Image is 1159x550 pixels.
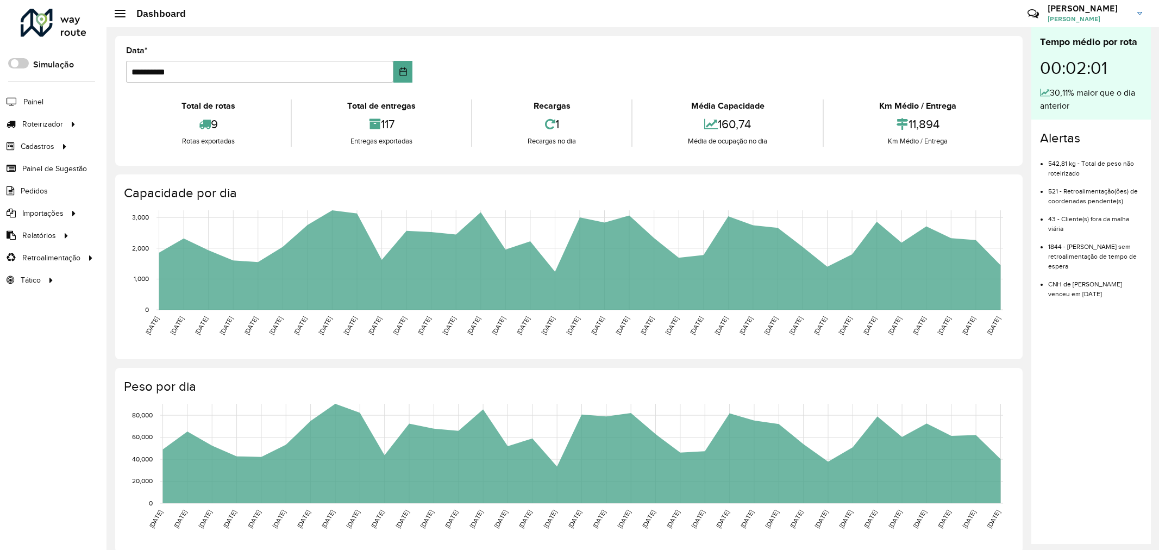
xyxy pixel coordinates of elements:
text: [DATE] [443,509,459,529]
text: [DATE] [862,315,878,336]
text: 40,000 [132,455,153,462]
text: 20,000 [132,478,153,485]
li: 542,81 kg - Total de peso não roteirizado [1048,151,1142,178]
div: Km Médio / Entrega [826,99,1009,112]
text: [DATE] [392,315,408,336]
h2: Dashboard [126,8,186,20]
text: [DATE] [542,509,558,529]
span: Relatórios [22,230,56,241]
text: [DATE] [664,315,680,336]
text: [DATE] [466,315,481,336]
div: 11,894 [826,112,1009,136]
span: Importações [22,208,64,219]
text: [DATE] [493,509,509,529]
text: [DATE] [715,509,730,529]
span: Retroalimentação [22,252,80,264]
label: Simulação [33,58,74,71]
text: [DATE] [144,315,160,336]
text: [DATE] [615,315,630,336]
text: [DATE] [342,315,358,336]
text: [DATE] [367,315,383,336]
text: [DATE] [317,315,333,336]
text: [DATE] [837,315,853,336]
div: Rotas exportadas [129,136,288,147]
div: Entregas exportadas [295,136,468,147]
text: [DATE] [243,315,259,336]
text: [DATE] [763,315,779,336]
text: [DATE] [936,509,952,529]
text: [DATE] [788,509,804,529]
a: Contato Rápido [1022,2,1045,26]
div: 1 [475,112,629,136]
text: [DATE] [565,315,580,336]
text: [DATE] [193,315,209,336]
text: [DATE] [787,315,803,336]
text: [DATE] [591,509,607,529]
text: [DATE] [292,315,308,336]
text: [DATE] [567,509,582,529]
text: [DATE] [515,315,531,336]
text: [DATE] [713,315,729,336]
text: [DATE] [271,509,287,529]
text: [DATE] [416,315,432,336]
text: [DATE] [812,315,828,336]
div: Críticas? Dúvidas? Elogios? Sugestões? Entre em contato conosco! [898,3,1011,33]
text: [DATE] [936,315,952,336]
button: Choose Date [393,61,412,83]
text: [DATE] [986,509,1001,529]
text: [DATE] [540,315,556,336]
span: [PERSON_NAME] [1048,14,1129,24]
text: [DATE] [517,509,533,529]
text: [DATE] [218,315,234,336]
text: [DATE] [246,509,262,529]
div: Recargas no dia [475,136,629,147]
text: [DATE] [887,315,903,336]
text: 3,000 [132,214,149,221]
text: 80,000 [132,411,153,418]
text: [DATE] [813,509,829,529]
text: 60,000 [132,434,153,441]
text: [DATE] [441,315,457,336]
text: [DATE] [887,509,903,529]
text: [DATE] [739,509,755,529]
div: Km Médio / Entrega [826,136,1009,147]
text: [DATE] [665,509,681,529]
text: [DATE] [172,509,188,529]
span: Painel de Sugestão [22,163,87,174]
text: [DATE] [961,509,977,529]
div: Média Capacidade [635,99,820,112]
text: [DATE] [345,509,361,529]
text: [DATE] [590,315,605,336]
text: [DATE] [169,315,185,336]
text: [DATE] [764,509,780,529]
h4: Capacidade por dia [124,185,1012,201]
div: 9 [129,112,288,136]
div: 00:02:01 [1040,49,1142,86]
li: 43 - Cliente(s) fora da malha viária [1048,206,1142,234]
text: [DATE] [911,315,927,336]
text: [DATE] [148,509,164,529]
text: [DATE] [838,509,854,529]
text: [DATE] [690,509,706,529]
text: [DATE] [268,315,284,336]
text: [DATE] [912,509,928,529]
span: Pedidos [21,185,48,197]
text: [DATE] [862,509,878,529]
li: 1844 - [PERSON_NAME] sem retroalimentação de tempo de espera [1048,234,1142,271]
text: [DATE] [616,509,632,529]
text: [DATE] [394,509,410,529]
div: Média de ocupação no dia [635,136,820,147]
h4: Peso por dia [124,379,1012,395]
div: 160,74 [635,112,820,136]
span: Cadastros [21,141,54,152]
h3: [PERSON_NAME] [1048,3,1129,14]
text: 0 [145,306,149,313]
div: 117 [295,112,468,136]
text: [DATE] [468,509,484,529]
li: CNH de [PERSON_NAME] venceu em [DATE] [1048,271,1142,299]
text: [DATE] [961,315,976,336]
text: [DATE] [491,315,506,336]
div: Total de entregas [295,99,468,112]
div: 30,11% maior que o dia anterior [1040,86,1142,112]
text: [DATE] [986,315,1001,336]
